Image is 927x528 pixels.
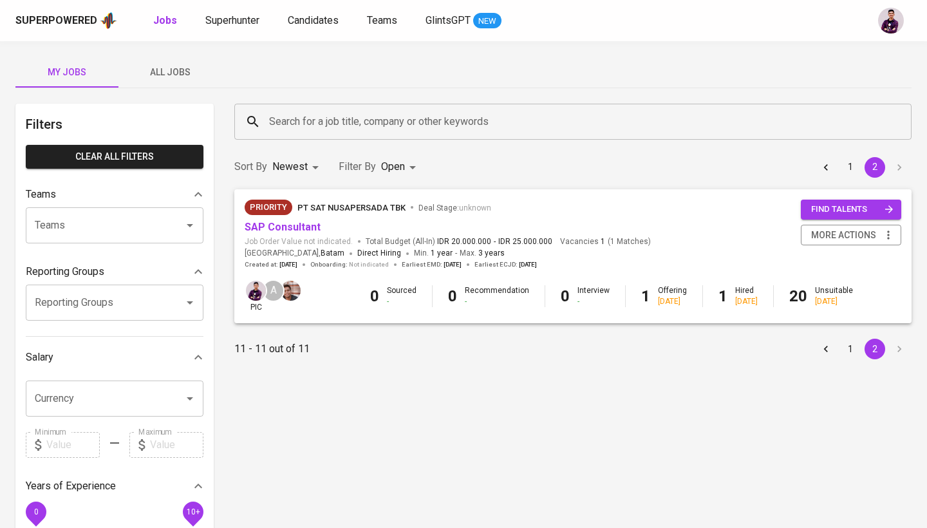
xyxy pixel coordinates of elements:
[150,432,203,458] input: Value
[357,249,401,258] span: Direct Hiring
[814,157,912,178] nav: pagination navigation
[26,344,203,370] div: Salary
[801,200,901,220] button: find talents
[100,11,117,30] img: app logo
[245,279,267,313] div: pic
[865,339,885,359] button: page 2
[381,160,405,173] span: Open
[26,473,203,499] div: Years of Experience
[814,339,912,359] nav: pagination navigation
[26,145,203,169] button: Clear All filters
[577,296,610,307] div: -
[577,285,610,307] div: Interview
[473,15,501,28] span: NEW
[26,264,104,279] p: Reporting Groups
[321,247,344,260] span: Batam
[459,203,491,212] span: unknown
[181,216,199,234] button: Open
[560,236,651,247] span: Vacancies ( 1 Matches )
[245,200,292,215] div: Very Responsive
[658,296,687,307] div: [DATE]
[370,287,379,305] b: 0
[33,507,38,516] span: 0
[789,287,807,305] b: 20
[288,13,341,29] a: Candidates
[865,157,885,178] button: page 2
[816,339,836,359] button: Go to previous page
[262,279,285,302] div: A
[181,294,199,312] button: Open
[426,14,471,26] span: GlintsGPT
[431,249,453,258] span: 1 year
[718,287,727,305] b: 1
[418,203,491,212] span: Deal Stage :
[234,159,267,174] p: Sort By
[735,296,758,307] div: [DATE]
[186,507,200,516] span: 10+
[402,260,462,269] span: Earliest EMD :
[367,13,400,29] a: Teams
[658,285,687,307] div: Offering
[234,341,310,357] p: 11 - 11 out of 11
[641,287,650,305] b: 1
[811,227,876,243] span: more actions
[245,236,353,247] span: Job Order Value not indicated.
[153,13,180,29] a: Jobs
[840,157,861,178] button: Go to page 1
[46,432,100,458] input: Value
[349,260,389,269] span: Not indicated
[840,339,861,359] button: Go to page 1
[494,236,496,247] span: -
[26,259,203,285] div: Reporting Groups
[245,247,344,260] span: [GEOGRAPHIC_DATA] ,
[205,14,259,26] span: Superhunter
[281,281,301,301] img: johanes@glints.com
[245,221,321,233] a: SAP Consultant
[561,287,570,305] b: 0
[246,281,266,301] img: erwin@glints.com
[381,155,420,179] div: Open
[15,14,97,28] div: Superpowered
[426,13,501,29] a: GlintsGPT NEW
[297,203,406,212] span: PT Sat Nusapersada Tbk
[478,249,505,258] span: 3 years
[878,8,904,33] img: erwin@glints.com
[448,287,457,305] b: 0
[245,201,292,214] span: Priority
[465,285,529,307] div: Recommendation
[519,260,537,269] span: [DATE]
[26,187,56,202] p: Teams
[366,236,552,247] span: Total Budget (All-In)
[460,249,505,258] span: Max.
[735,285,758,307] div: Hired
[801,225,901,246] button: more actions
[245,260,297,269] span: Created at :
[153,14,177,26] b: Jobs
[414,249,453,258] span: Min.
[387,296,417,307] div: -
[437,236,491,247] span: IDR 20.000.000
[387,285,417,307] div: Sourced
[310,260,389,269] span: Onboarding :
[815,285,853,307] div: Unsuitable
[279,260,297,269] span: [DATE]
[444,260,462,269] span: [DATE]
[126,64,214,80] span: All Jobs
[26,478,116,494] p: Years of Experience
[811,202,894,217] span: find talents
[474,260,537,269] span: Earliest ECJD :
[367,14,397,26] span: Teams
[339,159,376,174] p: Filter By
[498,236,552,247] span: IDR 25.000.000
[181,390,199,408] button: Open
[815,296,853,307] div: [DATE]
[465,296,529,307] div: -
[288,14,339,26] span: Candidates
[36,149,193,165] span: Clear All filters
[272,155,323,179] div: Newest
[205,13,262,29] a: Superhunter
[272,159,308,174] p: Newest
[26,114,203,135] h6: Filters
[599,236,605,247] span: 1
[15,11,117,30] a: Superpoweredapp logo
